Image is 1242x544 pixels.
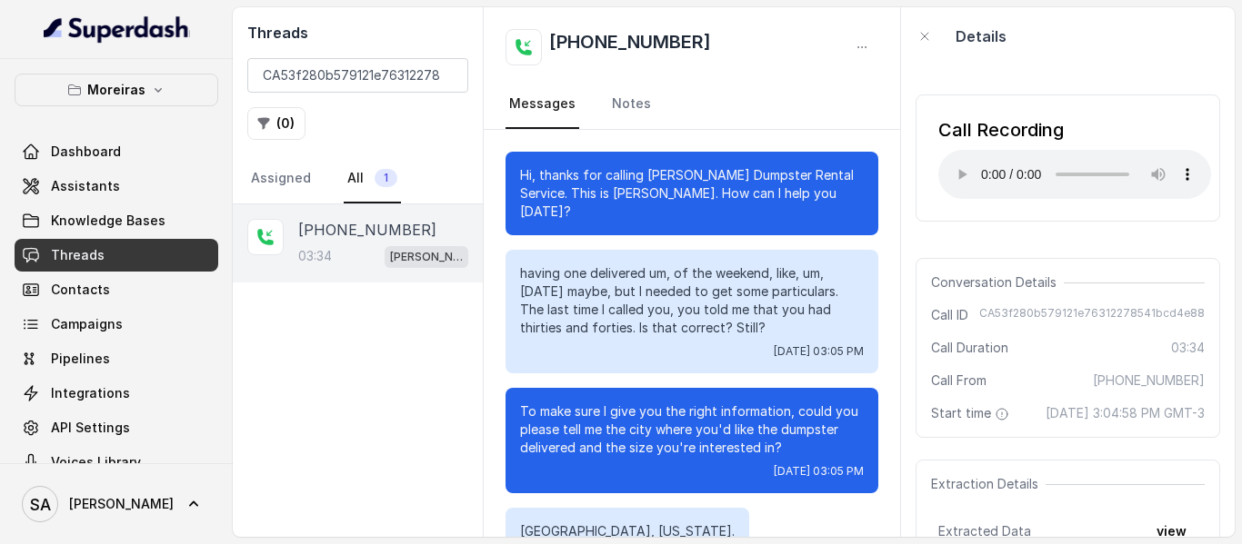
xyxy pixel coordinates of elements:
span: Dashboard [51,143,121,161]
span: [DATE] 3:04:58 PM GMT-3 [1046,404,1205,422]
span: Knowledge Bases [51,212,165,230]
a: Assistants [15,170,218,203]
span: Contacts [51,281,110,299]
button: (0) [247,107,305,140]
a: Assigned [247,154,315,203]
span: Voices Library [51,453,141,471]
p: having one delivered um, of the weekend, like, um, [DATE] maybe, but I needed to get some particu... [520,264,864,337]
span: Conversation Details [931,273,1064,292]
p: Details [956,25,1007,47]
span: Call Duration [931,339,1008,357]
span: Integrations [51,384,130,402]
p: [PHONE_NUMBER] [298,219,436,241]
a: Dashboard [15,135,218,168]
span: Pipelines [51,350,110,368]
a: Campaigns [15,308,218,341]
p: 03:34 [298,247,332,265]
a: Knowledge Bases [15,204,218,237]
span: Campaigns [51,315,123,333]
p: Hi, thanks for calling [PERSON_NAME] Dumpster Rental Service. This is [PERSON_NAME]. How can I he... [520,166,864,221]
span: Call From [931,371,987,390]
span: Start time [931,404,1013,422]
a: [PERSON_NAME] [15,479,218,529]
span: API Settings [51,419,130,437]
span: [DATE] 03:05 PM [774,344,864,359]
span: Extracted Data [938,522,1031,540]
a: Contacts [15,273,218,306]
span: Threads [51,246,105,264]
audio: Your browser does not support the audio element. [938,150,1211,199]
p: [PERSON_NAME] (Dumpsters) / EN [390,248,463,266]
a: Voices Library [15,446,218,479]
h2: Threads [247,22,468,44]
a: Threads [15,239,218,272]
a: API Settings [15,411,218,444]
a: Pipelines [15,342,218,375]
span: 03:34 [1171,339,1205,357]
button: Moreiras [15,74,218,106]
text: SA [30,495,51,514]
div: Call Recording [938,117,1211,143]
a: Integrations [15,377,218,410]
span: 1 [375,169,397,187]
a: Notes [608,80,655,129]
span: [PHONE_NUMBER] [1093,371,1205,390]
a: Messages [506,80,579,129]
span: [DATE] 03:05 PM [774,464,864,479]
nav: Tabs [506,80,878,129]
p: [GEOGRAPHIC_DATA], [US_STATE]. [520,522,735,540]
nav: Tabs [247,154,468,203]
img: light.svg [44,15,190,44]
a: All1 [344,154,401,203]
p: To make sure I give you the right information, could you please tell me the city where you'd like... [520,402,864,457]
span: Assistants [51,177,120,195]
span: [PERSON_NAME] [69,495,174,513]
span: CA53f280b579121e76312278541bcd4e88 [979,306,1205,324]
span: Extraction Details [931,475,1046,493]
h2: [PHONE_NUMBER] [549,29,711,65]
span: Call ID [931,306,968,324]
p: Moreiras [87,79,145,101]
input: Search by Call ID or Phone Number [247,58,468,93]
